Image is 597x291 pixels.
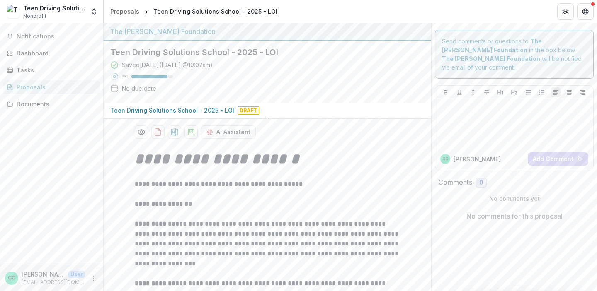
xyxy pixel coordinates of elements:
button: Heading 1 [495,87,505,97]
button: Ordered List [537,87,547,97]
div: The [PERSON_NAME] Foundation [110,26,425,36]
button: download-proposal [168,125,181,139]
button: Get Help [577,3,594,20]
button: Open entity switcher [88,3,100,20]
button: Notifications [3,30,100,43]
div: Chelsea Cain [442,157,448,161]
button: download-proposal [184,125,198,139]
span: 0 [479,179,483,186]
h2: Comments [438,178,472,186]
a: Dashboard [3,46,100,60]
a: Proposals [3,80,100,94]
button: AI Assistant [201,125,256,139]
button: Heading 2 [509,87,519,97]
div: Dashboard [17,49,93,58]
div: Saved [DATE] ( [DATE] @ 10:07am ) [122,60,213,69]
div: Proposals [17,83,93,91]
button: download-proposal [151,125,165,139]
div: Teen Driving Solutions School - 2025 - LOI [153,7,277,16]
div: Proposals [110,7,139,16]
button: Underline [454,87,464,97]
button: Add Comment [528,152,588,166]
div: Chelsea Cain [8,275,15,281]
p: [PERSON_NAME] [22,270,65,279]
a: Documents [3,97,100,111]
nav: breadcrumb [107,5,281,17]
button: Bullet List [523,87,533,97]
div: Send comments or questions to in the box below. will be notified via email of your comment. [435,30,594,79]
p: [PERSON_NAME] [454,155,501,164]
p: No comments yet [438,194,590,203]
div: No due date [122,84,156,93]
strong: The [PERSON_NAME] Foundation [442,55,540,62]
p: User [68,271,85,278]
p: Teen Driving Solutions School - 2025 - LOI [110,106,234,115]
span: Notifications [17,33,97,40]
button: Preview eb389c9e-135b-407b-85c3-4b7b8eb652b8-0.pdf [135,125,148,139]
button: Bold [441,87,451,97]
button: Partners [557,3,574,20]
button: Align Center [564,87,574,97]
p: No comments for this proposal [466,211,563,221]
h2: Teen Driving Solutions School - 2025 - LOI [110,47,411,57]
div: Teen Driving Solutions School [23,4,85,12]
button: Strike [482,87,492,97]
img: Teen Driving Solutions School [7,5,20,18]
span: Draft [238,106,259,115]
p: [EMAIL_ADDRESS][DOMAIN_NAME] [22,279,85,286]
span: Nonprofit [23,12,46,20]
a: Proposals [107,5,143,17]
p: 86 % [122,74,128,79]
a: Tasks [3,63,100,77]
div: Documents [17,100,93,108]
button: Align Left [551,87,561,97]
button: Align Right [578,87,588,97]
div: Tasks [17,66,93,75]
button: More [88,273,98,283]
button: Italicize [468,87,478,97]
